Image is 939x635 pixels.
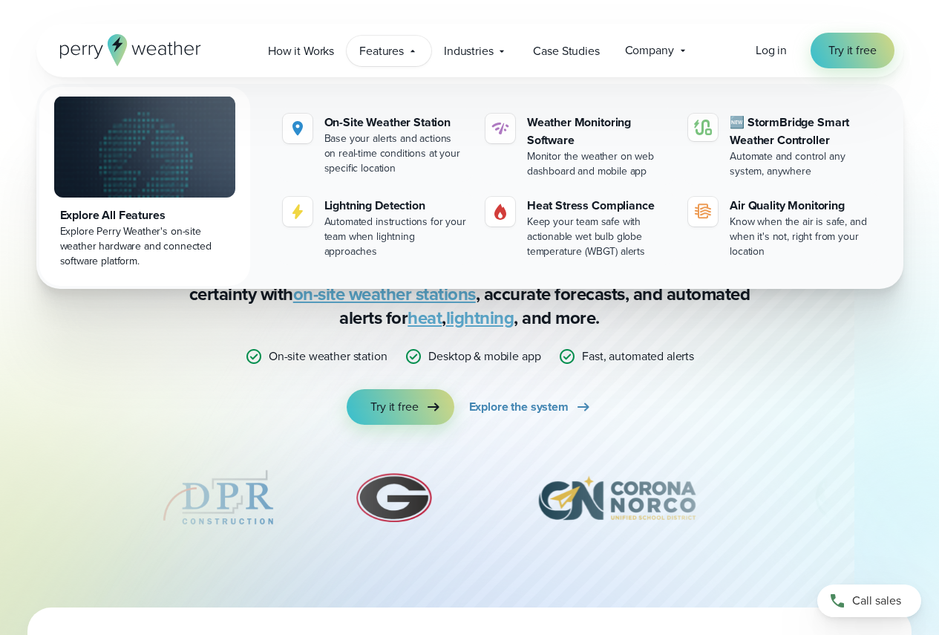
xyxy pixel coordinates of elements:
[480,108,676,185] a: Weather Monitoring Software Monitor the weather on web dashboard and mobile app
[60,224,229,269] div: Explore Perry Weather's on-site weather hardware and connected software platform.
[289,203,307,221] img: lightning-icon.svg
[533,42,599,60] span: Case Studies
[730,215,873,259] div: Know when the air is safe, and when it's not, right from your location
[852,592,901,610] span: Call sales
[469,398,569,416] span: Explore the system
[828,42,876,59] span: Try it free
[520,36,612,66] a: Case Studies
[756,42,787,59] a: Log in
[408,305,442,331] a: heat
[694,120,712,135] img: stormbridge-icon-V6.svg
[694,203,712,221] img: aqi-icon.svg
[277,191,474,265] a: Lightning Detection Automated instructions for your team when lightning approaches
[359,42,404,60] span: Features
[289,120,307,137] img: perry weather location
[527,114,670,149] div: Weather Monitoring Software
[324,114,468,131] div: On-Site Weather Station
[469,389,592,425] a: Explore the system
[682,108,879,185] a: 🆕 StormBridge Smart Weather Controller Automate and control any system, anywhere
[349,460,440,535] img: University-of-Georgia.svg
[324,197,468,215] div: Lightning Detection
[60,206,229,224] div: Explore All Features
[527,197,670,215] div: Heat Stress Compliance
[446,305,514,331] a: lightning
[324,131,468,176] div: Base your alerts and actions on real-time conditions at your specific location
[480,191,676,265] a: perry weather heat Heat Stress Compliance Keep your team safe with actionable wet bulb globe temp...
[582,348,694,365] p: Fast, automated alerts
[730,114,873,149] div: 🆕 StormBridge Smart Weather Controller
[682,191,879,265] a: Air Quality Monitoring Know when the air is safe, and when it's not, right from your location
[444,42,493,60] span: Industries
[811,33,894,68] a: Try it free
[527,215,670,259] div: Keep your team safe with actionable wet bulb globe temperature (WBGT) alerts
[268,42,334,60] span: How it Works
[293,281,476,307] a: on-site weather stations
[349,460,440,535] div: 6 of 12
[324,215,468,259] div: Automated instructions for your team when lightning approaches
[511,460,722,535] img: Corona-Norco-Unified-School-District.svg
[159,460,278,535] img: DPR-Construction.svg
[255,36,347,66] a: How it Works
[491,120,509,137] img: software-icon.svg
[527,149,670,179] div: Monitor the weather on web dashboard and mobile app
[173,258,767,330] p: Stop relying on weather apps with inaccurate data — Perry Weather delivers certainty with , accur...
[269,348,387,365] p: On-site weather station
[39,87,250,286] a: Explore All Features Explore Perry Weather's on-site weather hardware and connected software plat...
[730,149,873,179] div: Automate and control any system, anywhere
[428,348,540,365] p: Desktop & mobile app
[370,398,418,416] span: Try it free
[511,460,722,535] div: 7 of 12
[111,460,829,542] div: slideshow
[277,108,474,182] a: perry weather location On-Site Weather Station Base your alerts and actions on real-time conditio...
[625,42,674,59] span: Company
[491,203,509,221] img: perry weather heat
[730,197,873,215] div: Air Quality Monitoring
[347,389,454,425] a: Try it free
[817,584,921,617] a: Call sales
[159,460,278,535] div: 5 of 12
